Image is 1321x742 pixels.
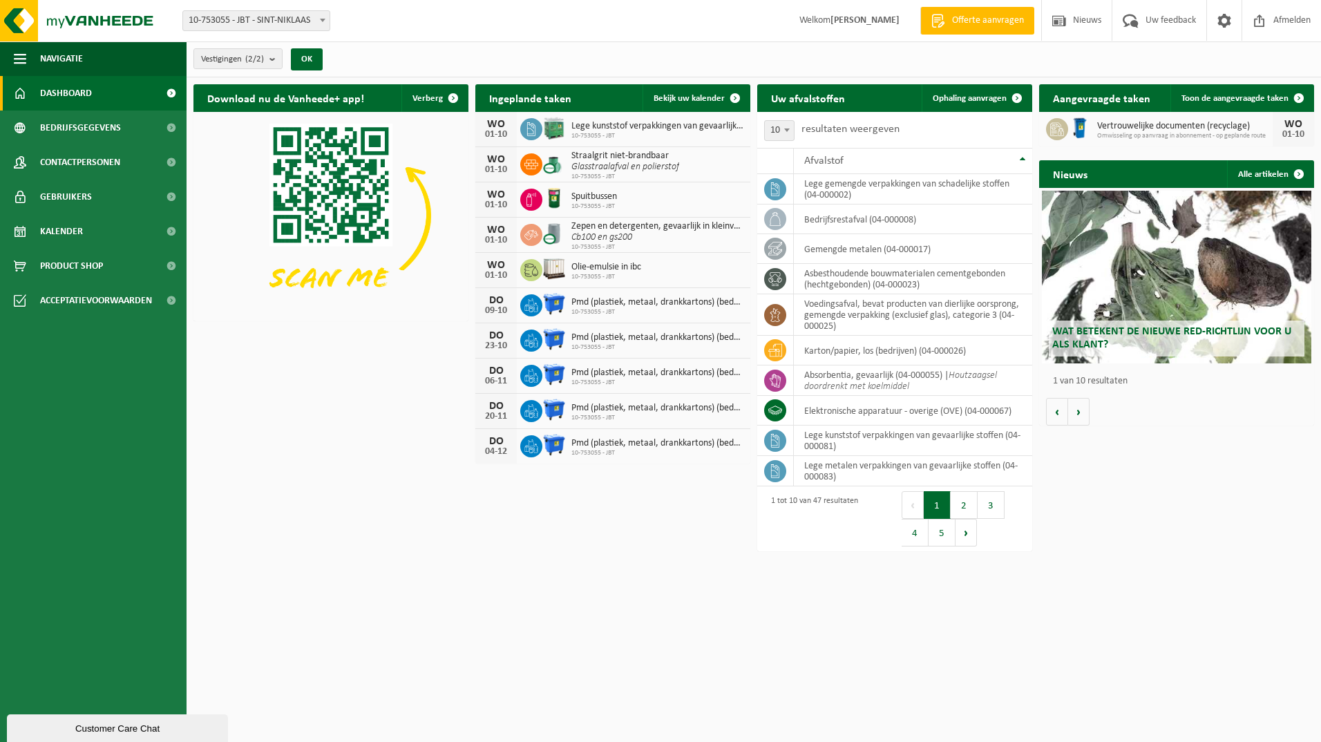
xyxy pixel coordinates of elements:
[193,48,283,69] button: Vestigingen(2/2)
[482,436,510,447] div: DO
[40,249,103,283] span: Product Shop
[1068,398,1090,426] button: Volgende
[40,283,152,318] span: Acceptatievoorwaarden
[482,341,510,351] div: 23-10
[401,84,467,112] button: Verberg
[951,491,978,519] button: 2
[542,327,566,351] img: WB-1100-HPE-BE-01
[978,491,1005,519] button: 3
[794,204,1032,234] td: bedrijfsrestafval (04-000008)
[571,332,743,343] span: Pmd (plastiek, metaal, drankkartons) (bedrijven)
[571,132,743,140] span: 10-753055 - JBT
[1181,94,1289,103] span: Toon de aangevraagde taken
[1097,132,1273,140] span: Omwisseling op aanvraag in abonnement - op geplande route
[1042,191,1311,363] a: Wat betekent de nieuwe RED-richtlijn voor u als klant?
[571,273,641,281] span: 10-753055 - JBT
[183,11,330,30] span: 10-753055 - JBT - SINT-NIKLAAS
[571,202,617,211] span: 10-753055 - JBT
[654,94,725,103] span: Bekijk uw kalender
[201,49,264,70] span: Vestigingen
[542,398,566,421] img: WB-1100-HPE-BE-01
[542,363,566,386] img: WB-1100-HPE-BE-01
[571,368,743,379] span: Pmd (plastiek, metaal, drankkartons) (bedrijven)
[1039,160,1101,187] h2: Nieuws
[794,336,1032,365] td: karton/papier, los (bedrijven) (04-000026)
[902,519,929,546] button: 4
[1170,84,1313,112] a: Toon de aangevraagde taken
[571,297,743,308] span: Pmd (plastiek, metaal, drankkartons) (bedrijven)
[542,292,566,316] img: WB-1100-HPE-BE-01
[482,119,510,130] div: WO
[40,145,120,180] span: Contactpersonen
[933,94,1007,103] span: Ophaling aanvragen
[571,232,632,242] i: Cb100 en gs200
[40,180,92,214] span: Gebruikers
[542,222,566,245] img: LP-LD-00200-CU
[482,377,510,386] div: 06-11
[40,214,83,249] span: Kalender
[571,221,743,232] span: Zepen en detergenten, gevaarlijk in kleinverpakking
[922,84,1031,112] a: Ophaling aanvragen
[794,426,1032,456] td: lege kunststof verpakkingen van gevaarlijke stoffen (04-000081)
[1052,326,1291,350] span: Wat betekent de nieuwe RED-richtlijn voor u als klant?
[193,84,378,111] h2: Download nu de Vanheede+ app!
[1280,119,1307,130] div: WO
[924,491,951,519] button: 1
[40,76,92,111] span: Dashboard
[482,236,510,245] div: 01-10
[757,84,859,111] h2: Uw afvalstoffen
[571,173,679,181] span: 10-753055 - JBT
[482,412,510,421] div: 20-11
[482,200,510,210] div: 01-10
[542,433,566,457] img: WB-1100-HPE-BE-01
[571,151,679,162] span: Straalgrit niet-brandbaar
[571,121,743,132] span: Lege kunststof verpakkingen van gevaarlijke stoffen
[571,403,743,414] span: Pmd (plastiek, metaal, drankkartons) (bedrijven)
[765,121,794,140] span: 10
[571,162,679,172] i: Glasstraalafval en polierstof
[794,396,1032,426] td: elektronische apparatuur - overige (OVE) (04-000067)
[956,519,977,546] button: Next
[482,306,510,316] div: 09-10
[542,187,566,210] img: PB-OT-0200-MET-00-03
[482,330,510,341] div: DO
[571,414,743,422] span: 10-753055 - JBT
[794,456,1032,486] td: lege metalen verpakkingen van gevaarlijke stoffen (04-000083)
[929,519,956,546] button: 5
[1280,130,1307,140] div: 01-10
[804,155,844,167] span: Afvalstof
[482,271,510,280] div: 01-10
[482,154,510,165] div: WO
[643,84,749,112] a: Bekijk uw kalender
[482,260,510,271] div: WO
[182,10,330,31] span: 10-753055 - JBT - SINT-NIKLAAS
[482,165,510,175] div: 01-10
[571,308,743,316] span: 10-753055 - JBT
[542,115,566,141] img: PB-HB-1400-HPE-GN-11
[475,84,585,111] h2: Ingeplande taken
[40,41,83,76] span: Navigatie
[902,491,924,519] button: Previous
[1053,377,1307,386] p: 1 van 10 resultaten
[482,130,510,140] div: 01-10
[40,111,121,145] span: Bedrijfsgegevens
[7,712,231,742] iframe: chat widget
[830,15,900,26] strong: [PERSON_NAME]
[571,343,743,352] span: 10-753055 - JBT
[794,365,1032,396] td: absorbentia, gevaarlijk (04-000055) |
[542,257,566,280] img: PB-IC-1000-HPE-00-01
[949,14,1027,28] span: Offerte aanvragen
[482,189,510,200] div: WO
[1068,116,1092,140] img: WB-0240-HPE-BE-09
[1039,84,1164,111] h2: Aangevraagde taken
[193,112,468,318] img: Download de VHEPlus App
[801,124,900,135] label: resultaten weergeven
[245,55,264,64] count: (2/2)
[794,264,1032,294] td: asbesthoudende bouwmaterialen cementgebonden (hechtgebonden) (04-000023)
[571,243,743,251] span: 10-753055 - JBT
[571,262,641,273] span: Olie-emulsie in ibc
[794,294,1032,336] td: voedingsafval, bevat producten van dierlijke oorsprong, gemengde verpakking (exclusief glas), cat...
[482,365,510,377] div: DO
[291,48,323,70] button: OK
